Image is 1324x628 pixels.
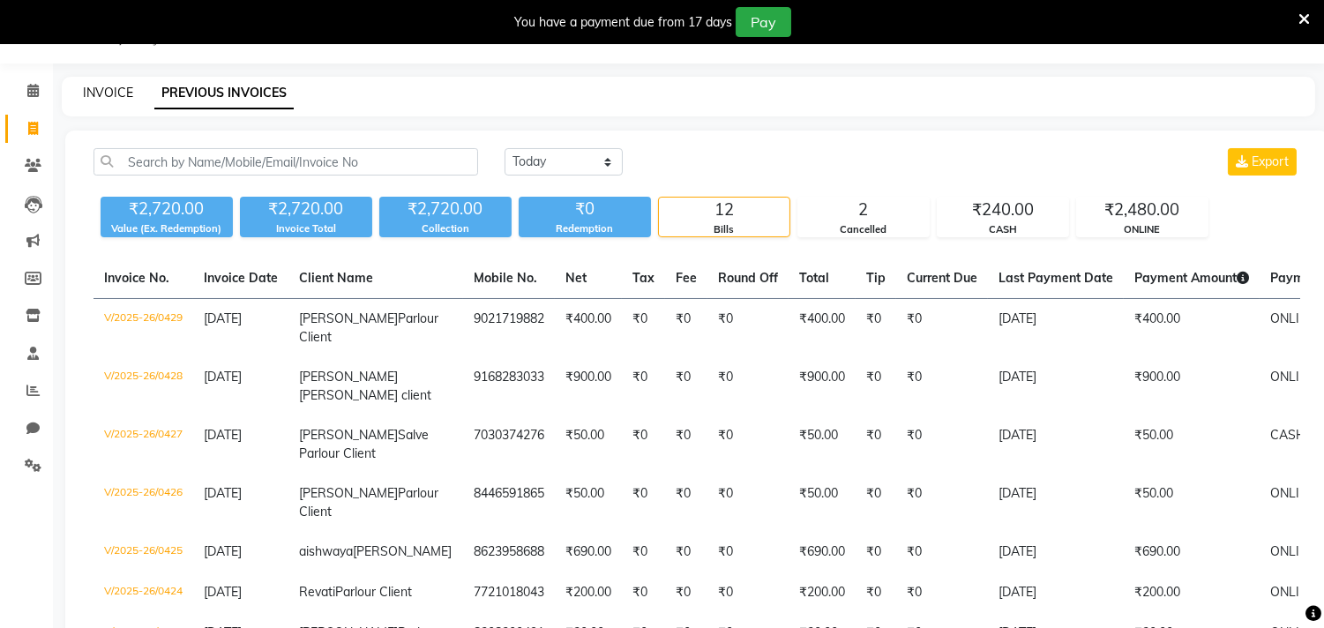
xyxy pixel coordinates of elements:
span: Parlour Client [335,584,412,600]
td: ₹50.00 [555,415,622,474]
td: ₹200.00 [789,572,856,613]
span: [DATE] [204,485,242,501]
td: [DATE] [988,299,1124,358]
span: [PERSON_NAME] [299,427,398,443]
td: ₹0 [622,532,665,572]
span: ONLINE [1270,584,1315,600]
td: ₹400.00 [789,299,856,358]
td: ₹0 [896,572,988,613]
div: CASH [938,222,1068,237]
td: ₹0 [622,357,665,415]
span: [DATE] [204,543,242,559]
td: ₹690.00 [1124,532,1260,572]
td: ₹0 [896,357,988,415]
div: ₹2,480.00 [1077,198,1208,222]
div: ONLINE [1077,222,1208,237]
td: ₹690.00 [789,532,856,572]
td: V/2025-26/0425 [94,532,193,572]
td: ₹50.00 [1124,474,1260,532]
td: 7721018043 [463,572,555,613]
td: ₹900.00 [555,357,622,415]
a: PREVIOUS INVOICES [154,78,294,109]
td: ₹0 [896,415,988,474]
div: You have a payment due from 17 days [514,13,732,32]
td: ₹0 [622,415,665,474]
span: Export [1252,153,1289,169]
td: ₹50.00 [1124,415,1260,474]
button: Export [1228,148,1297,176]
td: 8623958688 [463,532,555,572]
td: ₹0 [856,474,896,532]
div: ₹0 [519,197,651,221]
span: [PERSON_NAME] client [299,387,431,403]
span: [DATE] [204,427,242,443]
td: ₹200.00 [1124,572,1260,613]
td: ₹0 [707,572,789,613]
input: Search by Name/Mobile/Email/Invoice No [94,148,478,176]
td: ₹0 [665,572,707,613]
td: ₹0 [856,532,896,572]
td: ₹900.00 [1124,357,1260,415]
td: ₹0 [707,357,789,415]
td: ₹0 [665,474,707,532]
td: ₹400.00 [555,299,622,358]
td: [DATE] [988,357,1124,415]
td: ₹900.00 [789,357,856,415]
div: Value (Ex. Redemption) [101,221,233,236]
td: V/2025-26/0427 [94,415,193,474]
span: ONLINE [1270,310,1315,326]
div: 12 [659,198,789,222]
td: ₹0 [707,299,789,358]
td: ₹0 [856,415,896,474]
td: [DATE] [988,474,1124,532]
td: ₹400.00 [1124,299,1260,358]
span: [DATE] [204,310,242,326]
td: V/2025-26/0428 [94,357,193,415]
span: ONLINE [1270,369,1315,385]
td: 7030374276 [463,415,555,474]
td: ₹200.00 [555,572,622,613]
span: [PERSON_NAME] [353,543,452,559]
span: ONLINE [1270,543,1315,559]
td: 9021719882 [463,299,555,358]
td: V/2025-26/0426 [94,474,193,532]
td: ₹0 [622,474,665,532]
span: Current Due [907,270,977,286]
div: Collection [379,221,512,236]
span: Total [799,270,829,286]
td: ₹0 [665,532,707,572]
span: aishwaya [299,543,353,559]
button: Pay [736,7,791,37]
td: ₹0 [665,357,707,415]
td: ₹0 [896,299,988,358]
span: [PERSON_NAME] [299,485,398,501]
span: [DATE] [204,584,242,600]
span: Tax [632,270,655,286]
span: [PERSON_NAME] [299,369,398,385]
span: Invoice No. [104,270,169,286]
td: ₹0 [622,299,665,358]
td: [DATE] [988,572,1124,613]
div: ₹2,720.00 [101,197,233,221]
div: ₹2,720.00 [240,197,372,221]
span: [PERSON_NAME] [299,310,398,326]
td: ₹0 [856,357,896,415]
div: Redemption [519,221,651,236]
span: Payment Amount [1134,270,1249,286]
div: 2 [798,198,929,222]
td: ₹690.00 [555,532,622,572]
div: Bills [659,222,789,237]
td: ₹0 [707,415,789,474]
td: [DATE] [988,532,1124,572]
td: V/2025-26/0424 [94,572,193,613]
td: ₹0 [856,299,896,358]
td: ₹0 [856,572,896,613]
div: ₹240.00 [938,198,1068,222]
span: Client Name [299,270,373,286]
span: ONLINE [1270,485,1315,501]
td: ₹0 [622,572,665,613]
td: ₹50.00 [789,415,856,474]
span: [DATE] [204,369,242,385]
td: [DATE] [988,415,1124,474]
span: Fee [676,270,697,286]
